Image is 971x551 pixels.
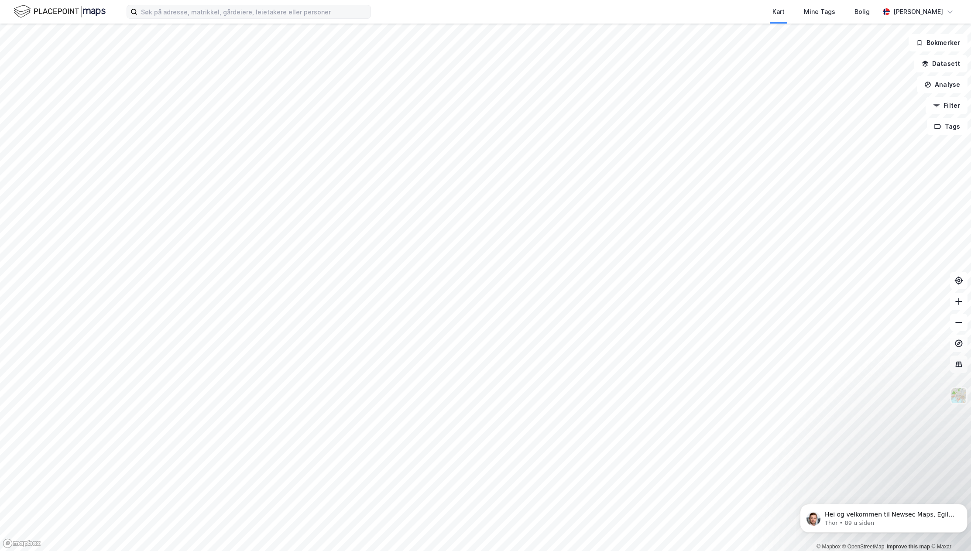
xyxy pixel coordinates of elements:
button: Tags [927,118,968,135]
img: logo.f888ab2527a4732fd821a326f86c7f29.svg [14,4,106,19]
a: Improve this map [887,544,930,550]
div: Mine Tags [804,7,835,17]
div: Kart [772,7,785,17]
div: [PERSON_NAME] [893,7,943,17]
a: Mapbox [817,544,841,550]
iframe: Intercom notifications melding [796,486,971,547]
img: Z [950,387,967,404]
input: Søk på adresse, matrikkel, gårdeiere, leietakere eller personer [137,5,371,18]
button: Filter [926,97,968,114]
button: Datasett [914,55,968,72]
div: Bolig [854,7,870,17]
button: Analyse [917,76,968,93]
button: Bokmerker [909,34,968,51]
a: Mapbox homepage [3,538,41,548]
a: OpenStreetMap [842,544,885,550]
